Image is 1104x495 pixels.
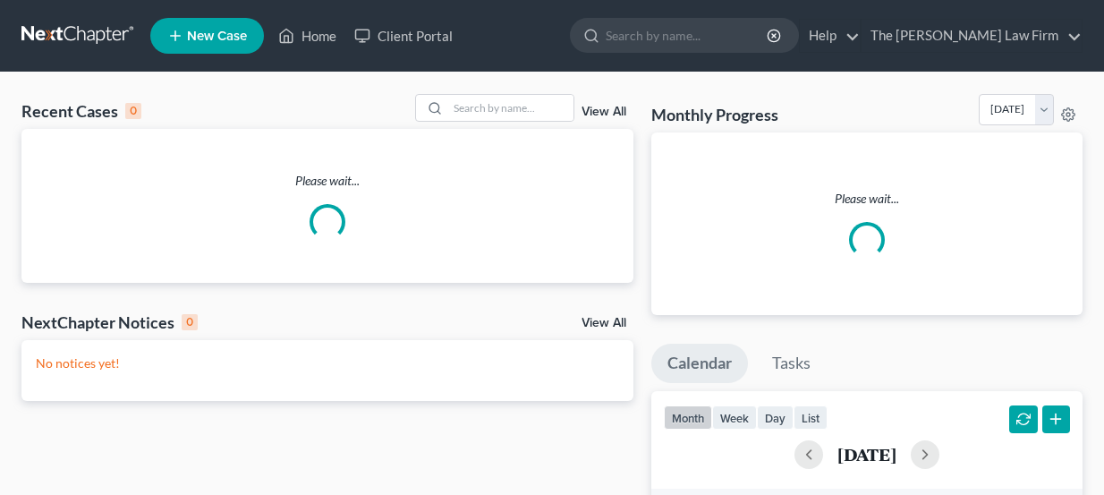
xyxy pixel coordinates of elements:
a: Tasks [756,344,827,383]
input: Search by name... [606,19,769,52]
h2: [DATE] [837,445,896,464]
a: Client Portal [345,20,462,52]
a: View All [582,106,626,118]
p: Please wait... [21,172,633,190]
div: 0 [182,314,198,330]
p: No notices yet! [36,354,619,372]
a: Home [269,20,345,52]
a: Calendar [651,344,748,383]
a: The [PERSON_NAME] Law Firm [862,20,1082,52]
div: Recent Cases [21,100,141,122]
div: 0 [125,103,141,119]
p: Please wait... [666,190,1069,208]
button: list [794,405,828,430]
input: Search by name... [448,95,573,121]
button: week [712,405,757,430]
a: Help [800,20,860,52]
span: New Case [187,30,247,43]
button: month [664,405,712,430]
button: day [757,405,794,430]
div: NextChapter Notices [21,312,198,333]
h3: Monthly Progress [651,104,778,125]
a: View All [582,317,626,329]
